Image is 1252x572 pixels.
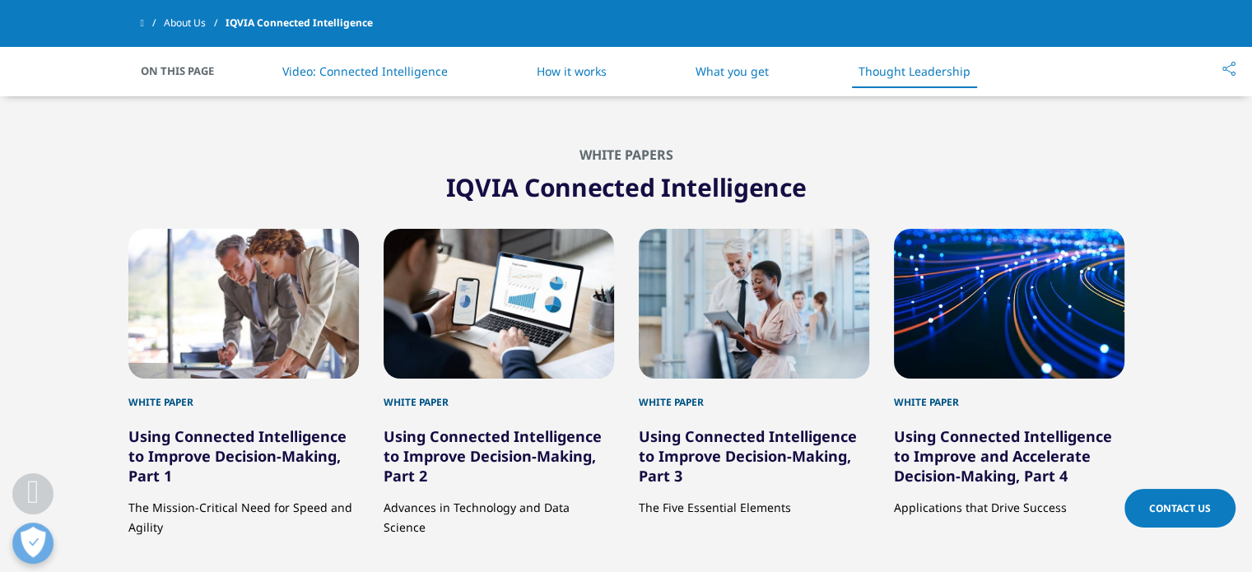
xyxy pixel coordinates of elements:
a: Video: Connected Intelligence [282,63,448,79]
p: Advances in Technology and Data Science [384,486,614,537]
a: How it works [537,63,607,79]
p: Applications that Drive Success [894,486,1124,518]
div: White Paper [894,379,1124,410]
a: About Us [164,8,226,38]
span: Contact Us [1149,501,1211,515]
a: Thought Leadership [858,63,970,79]
a: What you get [696,63,769,79]
div: White Paper [384,379,614,410]
span: On This Page [141,63,231,79]
a: Using Connected Intelligence to Improve Decision-Making, Part 1 [128,426,347,486]
span: IQVIA Connected Intelligence [226,8,373,38]
a: Using Connected Intelligence to Improve Decision-Making, Part 2 [384,426,602,486]
div: White Paper [639,379,869,410]
p: The Mission-Critical Need for Speed and Agility [128,486,359,537]
button: Open Preferences [12,523,54,564]
a: Using Connected Intelligence to Improve and Accelerate Decision-Making, Part 4 [894,426,1112,486]
h1: IQVIA Connected Intelligence [141,163,1112,204]
h2: White Papers [141,146,1112,163]
p: The Five Essential Elements [639,486,869,518]
a: Using Connected Intelligence to Improve Decision-Making, Part 3 [639,426,857,486]
a: Contact Us [1124,489,1236,528]
div: White Paper [128,379,359,410]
